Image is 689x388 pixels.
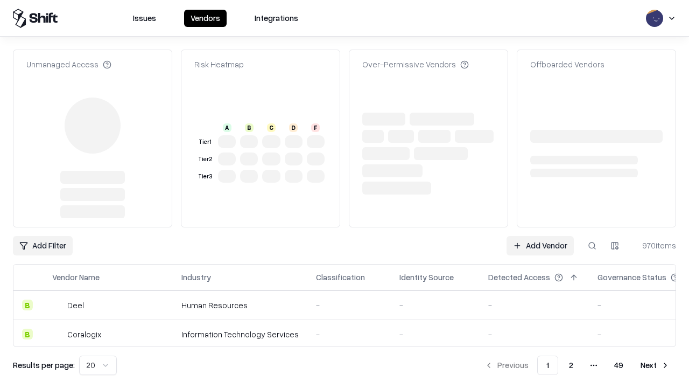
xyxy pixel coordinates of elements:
button: Issues [126,10,163,27]
div: Governance Status [597,272,666,283]
div: Tier 3 [196,172,214,181]
button: 49 [606,356,632,375]
div: - [488,329,580,340]
button: 2 [560,356,582,375]
div: Classification [316,272,365,283]
div: Offboarded Vendors [530,59,604,70]
div: - [316,329,382,340]
button: Integrations [248,10,305,27]
div: B [22,300,33,310]
div: C [267,123,276,132]
nav: pagination [478,356,676,375]
p: Results per page: [13,359,75,371]
img: Coralogix [52,329,63,339]
div: Vendor Name [52,272,100,283]
div: A [223,123,231,132]
div: Human Resources [181,300,299,311]
button: Vendors [184,10,227,27]
div: B [245,123,254,132]
div: Tier 2 [196,155,214,164]
div: 970 items [633,240,676,251]
div: - [488,300,580,311]
div: Information Technology Services [181,329,299,340]
div: F [311,123,320,132]
button: Next [634,356,676,375]
div: B [22,329,33,339]
div: - [316,300,382,311]
button: 1 [537,356,558,375]
div: Detected Access [488,272,550,283]
div: Risk Heatmap [194,59,244,70]
div: D [289,123,298,132]
div: Identity Source [399,272,454,283]
button: Add Filter [13,236,73,255]
div: Over-Permissive Vendors [362,59,469,70]
div: Tier 1 [196,137,214,147]
a: Add Vendor [507,236,574,255]
div: Industry [181,272,211,283]
div: - [399,329,471,340]
div: - [399,300,471,311]
div: Deel [67,300,84,311]
div: Unmanaged Access [26,59,111,70]
div: Coralogix [67,329,101,340]
img: Deel [52,300,63,310]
